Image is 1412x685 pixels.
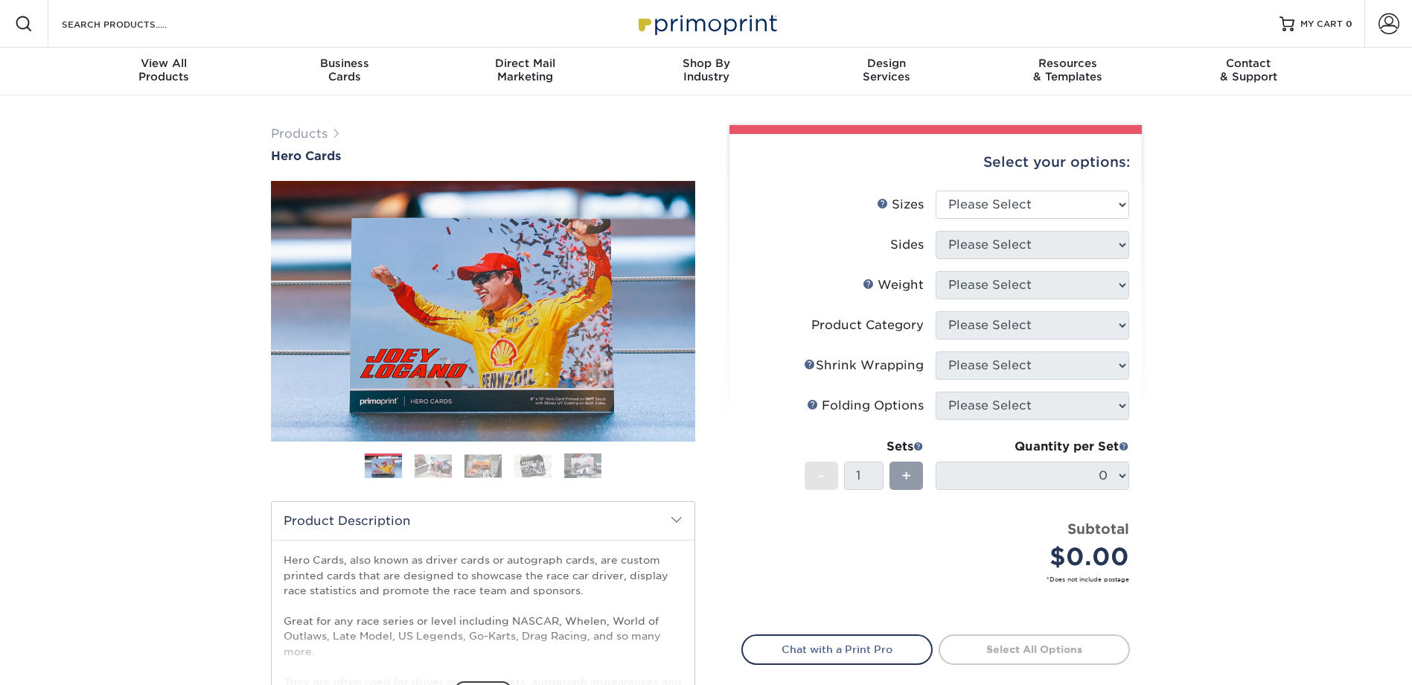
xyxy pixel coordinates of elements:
div: Services [796,57,977,83]
strong: Subtotal [1067,520,1129,537]
img: Hero Cards 03 [464,454,502,477]
div: Weight [863,276,924,294]
div: Quantity per Set [936,438,1129,456]
span: - [818,465,825,487]
div: Sizes [877,196,924,214]
div: & Templates [977,57,1158,83]
span: Resources [977,57,1158,70]
small: *Does not include postage [753,575,1129,584]
input: SEARCH PRODUCTS..... [60,15,205,33]
div: & Support [1158,57,1339,83]
div: Cards [254,57,435,83]
a: Resources& Templates [977,48,1158,95]
div: Folding Options [807,397,924,415]
span: Business [254,57,435,70]
a: Direct MailMarketing [435,48,616,95]
img: Hero Cards 04 [514,454,552,477]
a: BusinessCards [254,48,435,95]
a: Shop ByIndustry [616,48,796,95]
div: Marketing [435,57,616,83]
span: + [901,465,911,487]
a: Select All Options [939,634,1130,664]
span: Direct Mail [435,57,616,70]
span: 0 [1346,19,1352,29]
span: Design [796,57,977,70]
img: Hero Cards 01 [271,178,695,445]
h2: Product Description [272,502,694,540]
div: Product Category [811,316,924,334]
a: Chat with a Print Pro [741,634,933,664]
span: MY CART [1300,18,1343,31]
img: Primoprint [632,7,781,39]
div: Products [74,57,255,83]
span: View All [74,57,255,70]
div: Industry [616,57,796,83]
div: Sets [805,438,924,456]
img: Hero Cards 01 [365,456,402,479]
div: Sides [890,236,924,254]
img: Hero Cards 02 [415,454,452,477]
a: Products [271,127,328,141]
span: Contact [1158,57,1339,70]
span: Shop By [616,57,796,70]
div: $0.00 [947,539,1129,575]
a: View AllProducts [74,48,255,95]
a: Contact& Support [1158,48,1339,95]
a: DesignServices [796,48,977,95]
a: Hero Cards [271,149,695,163]
img: Hero Cards 05 [564,453,601,479]
div: Shrink Wrapping [804,357,924,375]
div: Select your options: [741,134,1130,191]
